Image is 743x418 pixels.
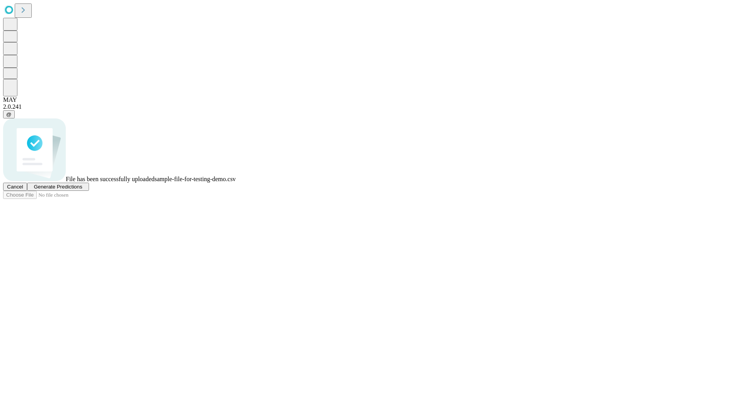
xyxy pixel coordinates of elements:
button: Generate Predictions [27,183,89,191]
span: @ [6,111,12,117]
span: sample-file-for-testing-demo.csv [154,176,236,182]
span: Generate Predictions [34,184,82,190]
div: MAY [3,96,740,103]
button: @ [3,110,15,118]
button: Cancel [3,183,27,191]
span: Cancel [7,184,23,190]
div: 2.0.241 [3,103,740,110]
span: File has been successfully uploaded [66,176,154,182]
